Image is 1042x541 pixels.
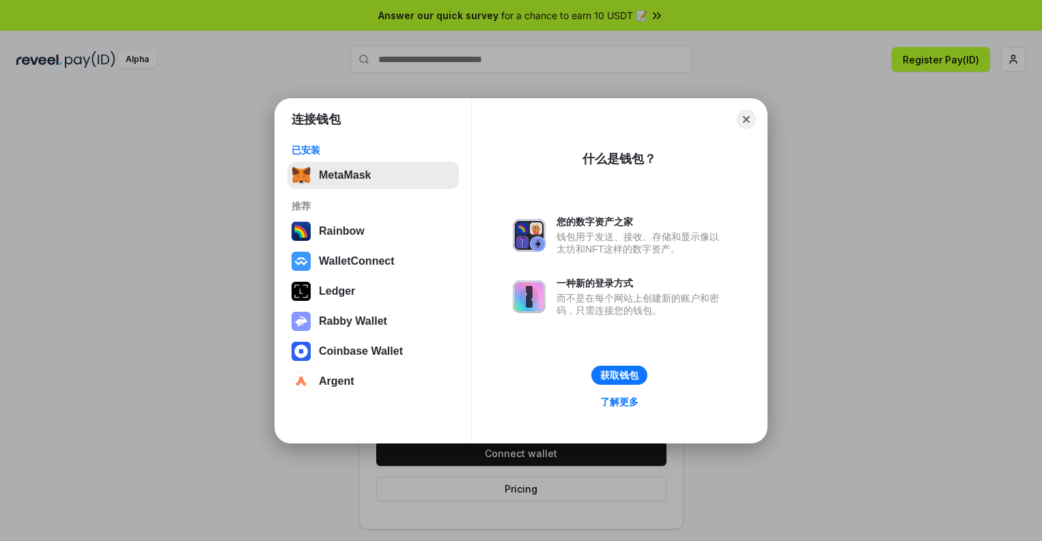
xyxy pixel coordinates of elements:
button: Ledger [287,278,459,305]
img: svg+xml,%3Csvg%20width%3D%2228%22%20height%3D%2228%22%20viewBox%3D%220%200%2028%2028%22%20fill%3D... [292,252,311,271]
div: WalletConnect [319,255,395,267]
img: svg+xml,%3Csvg%20xmlns%3D%22http%3A%2F%2Fwww.w3.org%2F2000%2Fsvg%22%20fill%3D%22none%22%20viewBox... [292,312,311,331]
div: 钱包用于发送、接收、存储和显示像以太坊和NFT这样的数字资产。 [557,231,726,255]
img: svg+xml,%3Csvg%20width%3D%2228%22%20height%3D%2228%22%20viewBox%3D%220%200%2028%2028%22%20fill%3D... [292,372,311,391]
img: svg+xml,%3Csvg%20width%3D%22120%22%20height%3D%22120%22%20viewBox%3D%220%200%20120%20120%22%20fil... [292,222,311,241]
img: svg+xml,%3Csvg%20xmlns%3D%22http%3A%2F%2Fwww.w3.org%2F2000%2Fsvg%22%20fill%3D%22none%22%20viewBox... [513,280,546,313]
button: Rainbow [287,218,459,245]
div: Ledger [319,285,355,297]
div: Rainbow [319,225,365,237]
div: MetaMask [319,169,371,181]
a: 了解更多 [592,393,647,411]
div: Rabby Wallet [319,315,387,327]
div: 一种新的登录方式 [557,277,726,289]
button: Argent [287,368,459,395]
div: 而不是在每个网站上创建新的账户和密码，只需连接您的钱包。 [557,292,726,317]
div: 推荐 [292,200,455,212]
button: 获取钱包 [591,366,647,385]
img: svg+xml,%3Csvg%20xmlns%3D%22http%3A%2F%2Fwww.w3.org%2F2000%2Fsvg%22%20fill%3D%22none%22%20viewBox... [513,219,546,252]
img: svg+xml,%3Csvg%20width%3D%2228%22%20height%3D%2228%22%20viewBox%3D%220%200%2028%2028%22%20fill%3D... [292,342,311,361]
div: 已安装 [292,144,455,156]
button: MetaMask [287,162,459,189]
div: Coinbase Wallet [319,345,403,357]
button: WalletConnect [287,248,459,275]
div: 什么是钱包？ [582,151,656,167]
button: Coinbase Wallet [287,338,459,365]
div: Argent [319,375,354,388]
div: 了解更多 [600,396,638,408]
button: Rabby Wallet [287,308,459,335]
div: 您的数字资产之家 [557,216,726,228]
img: svg+xml,%3Csvg%20xmlns%3D%22http%3A%2F%2Fwww.w3.org%2F2000%2Fsvg%22%20width%3D%2228%22%20height%3... [292,282,311,301]
img: svg+xml,%3Csvg%20fill%3D%22none%22%20height%3D%2233%22%20viewBox%3D%220%200%2035%2033%22%20width%... [292,166,311,185]
button: Close [737,110,756,129]
h1: 连接钱包 [292,111,341,128]
div: 获取钱包 [600,369,638,381]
